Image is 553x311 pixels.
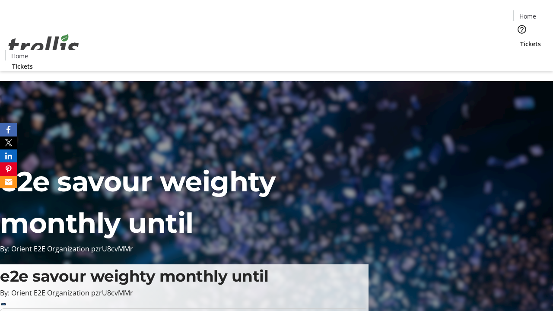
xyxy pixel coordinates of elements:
[12,62,33,71] span: Tickets
[520,39,541,48] span: Tickets
[6,51,33,60] a: Home
[513,48,531,66] button: Cart
[5,62,40,71] a: Tickets
[5,25,82,68] img: Orient E2E Organization pzrU8cvMMr's Logo
[513,21,531,38] button: Help
[514,12,541,21] a: Home
[519,12,536,21] span: Home
[11,51,28,60] span: Home
[513,39,548,48] a: Tickets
